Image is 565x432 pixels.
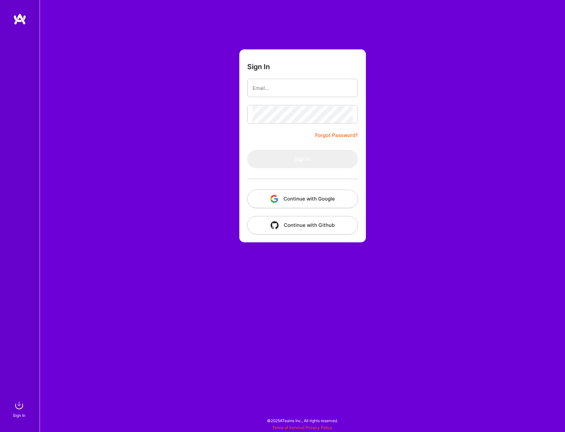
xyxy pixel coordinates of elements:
[14,399,26,419] a: sign inSign In
[247,190,358,208] button: Continue with Google
[253,80,353,96] input: Email...
[13,412,25,419] div: Sign In
[270,195,278,203] img: icon
[247,150,358,168] button: Sign In
[13,13,26,25] img: logo
[272,425,303,430] a: Terms of Service
[247,63,270,71] h3: Sign In
[13,399,26,412] img: sign in
[40,412,565,429] div: © 2025 ATeams Inc., All rights reserved.
[306,425,332,430] a: Privacy Policy
[247,216,358,234] button: Continue with Github
[315,131,358,139] a: Forgot Password?
[271,221,279,229] img: icon
[272,425,332,430] span: |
